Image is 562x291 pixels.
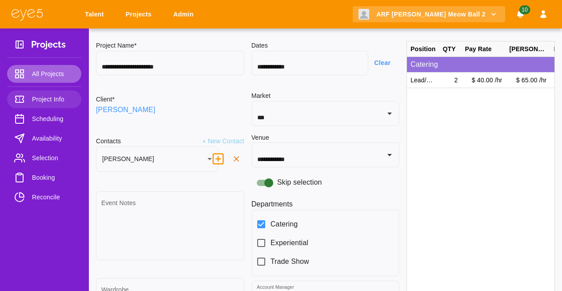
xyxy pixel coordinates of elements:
div: 2 [439,73,462,88]
a: Reconcile [7,188,81,206]
a: Selection [7,149,81,167]
div: $ 40.00 /hr [462,73,506,88]
a: Project Info [7,90,81,108]
span: Project Info [32,94,74,105]
img: eye5 [11,8,44,21]
a: All Projects [7,65,81,83]
button: delete [228,151,244,167]
button: Clear [368,55,399,71]
button: delete [208,149,228,169]
h6: Project Name* [96,41,244,51]
span: Trade Show [271,256,309,267]
div: $ 65.00 /hr [506,73,550,88]
a: [PERSON_NAME] [96,105,155,115]
div: [PERSON_NAME] [96,146,218,172]
span: Experiential [271,238,308,248]
button: Open [383,107,396,120]
span: Catering [271,219,298,230]
h6: Venue [251,133,269,143]
div: Lead/VIP Shadow [407,73,439,88]
button: Open [383,149,396,161]
span: Selection [32,153,74,163]
a: Availability [7,129,81,147]
span: Reconcile [32,192,74,202]
span: Scheduling [32,113,74,124]
a: Projects [120,6,160,23]
div: Skip selection [251,174,400,191]
div: [PERSON_NAME] [506,41,550,57]
h3: Projects [31,39,66,53]
div: QTY [439,41,462,57]
a: Admin [167,6,203,23]
span: Booking [32,172,74,183]
a: Booking [7,169,81,186]
button: ARF [PERSON_NAME] Meow Ball 2 [353,6,505,23]
img: Client logo [359,9,369,20]
p: + New Contact [202,137,244,146]
span: Availability [32,133,74,144]
a: Scheduling [7,110,81,128]
span: All Projects [32,69,74,79]
h6: Contacts [96,137,121,146]
div: Pay Rate [462,41,506,57]
h6: Client* [96,95,115,105]
a: Talent [79,6,113,23]
div: Position [407,41,439,57]
label: Account Manager [257,284,294,291]
button: Notifications [512,6,528,23]
h6: Departments [251,198,400,210]
h6: Market [251,91,400,101]
span: 10 [519,5,530,14]
h6: Dates [251,41,400,51]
